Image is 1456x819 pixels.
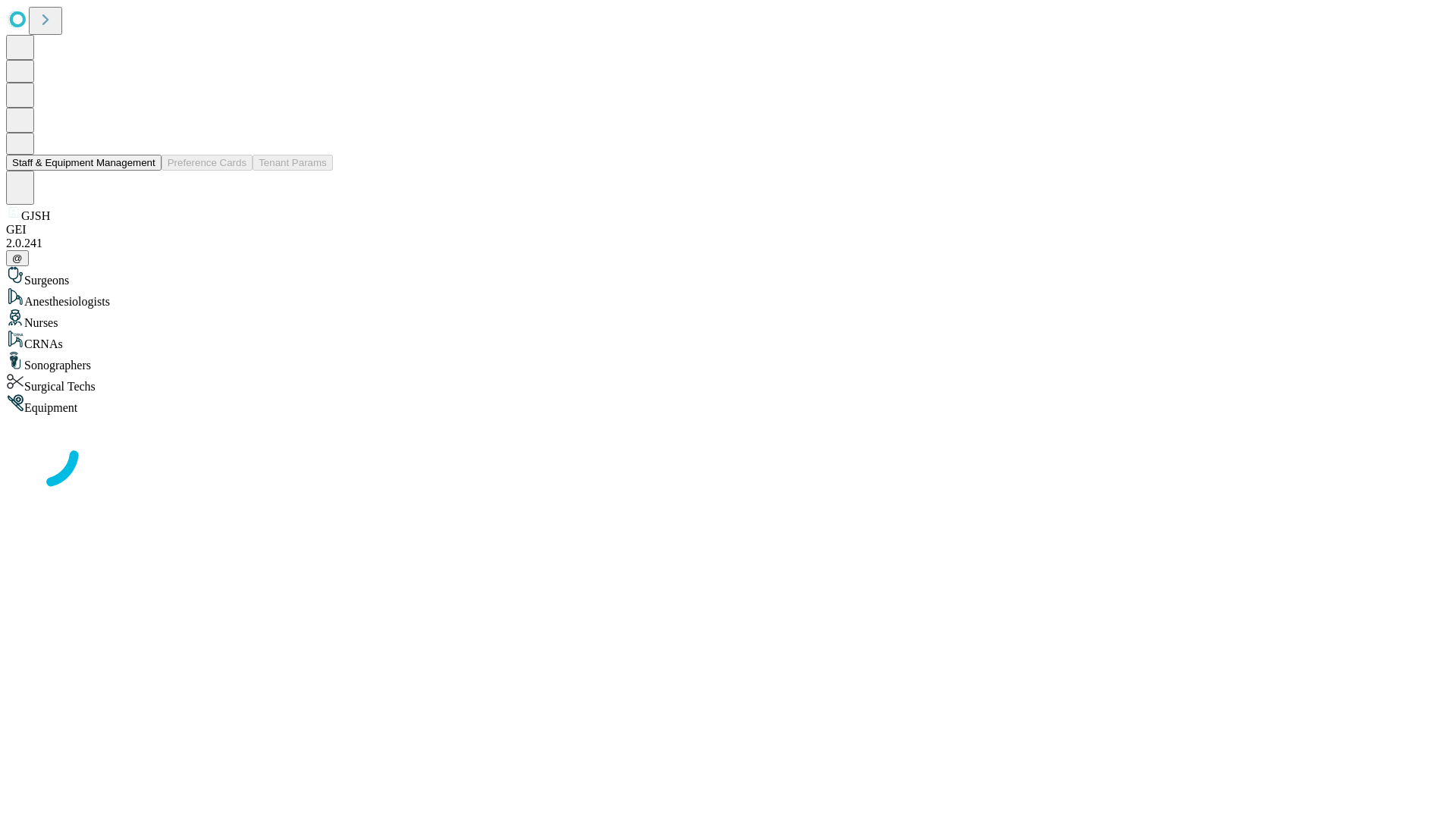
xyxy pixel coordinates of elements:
[6,309,1450,330] div: Nurses
[6,330,1450,351] div: CRNAs
[6,223,1450,237] div: GEI
[6,372,1450,394] div: Surgical Techs
[6,250,29,266] button: @
[12,253,23,264] span: @
[6,155,162,171] button: Staff & Equipment Management
[21,209,50,222] span: GJSH
[253,155,333,171] button: Tenant Params
[6,266,1450,287] div: Surgeons
[6,351,1450,372] div: Sonographers
[162,155,253,171] button: Preference Cards
[6,237,1450,250] div: 2.0.241
[6,287,1450,309] div: Anesthesiologists
[6,394,1450,415] div: Equipment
